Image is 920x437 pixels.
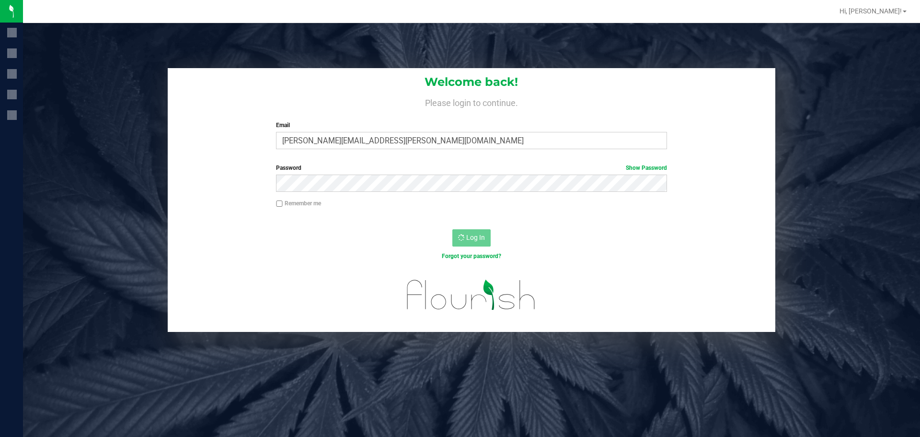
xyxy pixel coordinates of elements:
input: Remember me [276,201,283,207]
span: Password [276,165,301,171]
a: Show Password [626,165,667,171]
h4: Please login to continue. [168,96,775,107]
label: Email [276,121,667,130]
button: Log In [452,229,491,247]
h1: Welcome back! [168,76,775,88]
label: Remember me [276,199,321,208]
span: Hi, [PERSON_NAME]! [839,7,902,15]
a: Forgot your password? [442,253,501,260]
img: flourish_logo.svg [395,271,547,319]
span: Log In [466,234,485,241]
